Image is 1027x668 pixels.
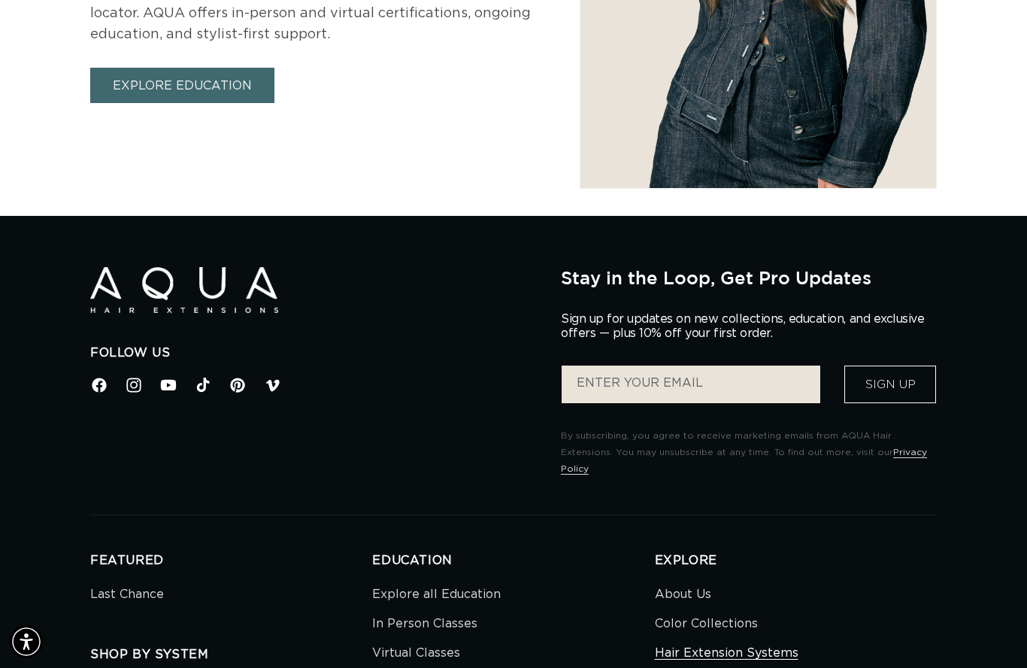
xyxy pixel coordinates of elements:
[561,267,937,288] h2: Stay in the Loop, Get Pro Updates
[90,553,372,569] h2: FEATURED
[655,584,711,609] a: About Us
[372,584,501,609] a: Explore all Education
[561,448,927,473] a: Privacy Policy
[561,428,937,477] p: By subscribing, you agree to receive marketing emails from AQUA Hair Extensions. You may unsubscr...
[90,345,538,361] h2: Follow Us
[10,625,43,658] div: Accessibility Menu
[372,639,460,668] a: Virtual Classes
[562,366,820,403] input: ENTER YOUR EMAIL
[655,639,798,668] a: Hair Extension Systems
[90,267,278,313] img: Aqua Hair Extensions
[372,609,477,639] a: In Person Classes
[655,553,937,569] h2: EXPLORE
[952,596,1027,668] iframe: Chat Widget
[561,312,937,341] p: Sign up for updates on new collections, education, and exclusive offers — plus 10% off your first...
[90,584,164,609] a: Last Chance
[655,609,758,639] a: Color Collections
[372,553,654,569] h2: EDUCATION
[844,366,936,403] button: Sign Up
[90,68,274,103] a: EXPLORE EDUCATION
[90,647,372,663] h2: SHOP BY SYSTEM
